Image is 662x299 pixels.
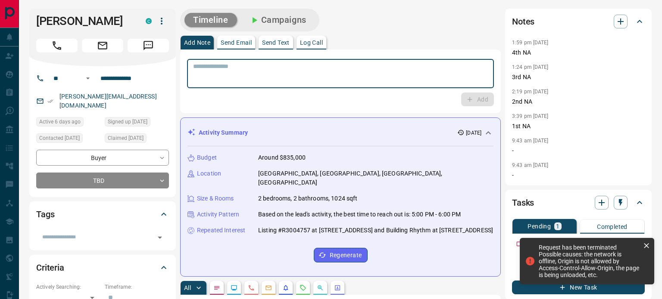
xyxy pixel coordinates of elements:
p: 1:59 pm [DATE] [512,40,549,46]
p: 2 bedrooms, 2 bathrooms, 1024 sqft [258,194,357,203]
span: Call [36,39,78,52]
p: Log Call [300,40,323,46]
svg: Notes [213,284,220,291]
p: Add Note [184,40,210,46]
h1: [PERSON_NAME] [36,14,133,28]
div: Tasks [512,192,645,213]
p: Location [197,169,221,178]
p: Actively Searching: [36,283,100,291]
p: Based on the lead's activity, the best time to reach out is: 5:00 PM - 6:00 PM [258,210,461,219]
button: Open [154,231,166,244]
p: [GEOGRAPHIC_DATA], [GEOGRAPHIC_DATA], [GEOGRAPHIC_DATA], [GEOGRAPHIC_DATA] [258,169,493,187]
svg: Opportunities [317,284,324,291]
div: Tue Aug 05 2025 [105,117,169,129]
span: Contacted [DATE] [39,134,80,142]
div: TBD [36,173,169,188]
button: New Task [512,281,645,294]
span: Message [128,39,169,52]
button: Timeline [184,13,237,27]
h2: Tags [36,207,54,221]
a: [PERSON_NAME][EMAIL_ADDRESS][DOMAIN_NAME] [59,93,157,109]
p: [DATE] [466,129,481,137]
div: Wed Aug 06 2025 [105,133,169,145]
p: Around $835,000 [258,153,306,162]
p: Activity Summary [199,128,248,137]
p: 2:19 pm [DATE] [512,89,549,95]
div: Notes [512,11,645,32]
p: Size & Rooms [197,194,234,203]
p: 3rd NA [512,73,645,82]
p: 1st NA [512,122,645,131]
p: Send Email [221,40,252,46]
p: 4th NA [512,48,645,57]
p: Repeated Interest [197,226,245,235]
p: 1 [556,223,559,229]
p: 1:24 pm [DATE] [512,64,549,70]
span: Active 6 days ago [39,117,81,126]
p: - [512,146,645,155]
div: Wed Aug 06 2025 [36,133,100,145]
h2: Notes [512,15,534,28]
span: Signed up [DATE] [108,117,147,126]
div: Buyer [36,150,169,166]
p: - [512,171,645,180]
button: Open [83,73,93,83]
p: Pending [528,223,551,229]
p: 2nd NA [512,97,645,106]
div: Request has been terminated Possible causes: the network is offline, Origin is not allowed by Acc... [539,244,640,278]
h2: Tasks [512,196,534,210]
svg: Listing Alerts [282,284,289,291]
svg: Agent Actions [334,284,341,291]
div: Tue Aug 05 2025 [36,117,100,129]
p: Listing #R3004757 at [STREET_ADDRESS] and Building Rhythm at [STREET_ADDRESS] [258,226,493,235]
p: Completed [597,224,628,230]
svg: Calls [248,284,255,291]
svg: Requests [300,284,306,291]
div: Criteria [36,257,169,278]
svg: Lead Browsing Activity [231,284,237,291]
div: condos.ca [146,18,152,24]
p: Activity Pattern [197,210,239,219]
p: Budget [197,153,217,162]
svg: Emails [265,284,272,291]
p: 9:43 am [DATE] [512,138,549,144]
p: All [184,285,191,291]
p: Timeframe: [105,283,169,291]
p: Send Text [262,40,290,46]
span: Claimed [DATE] [108,134,144,142]
p: 3:39 pm [DATE] [512,113,549,119]
button: Campaigns [240,13,315,27]
div: Activity Summary[DATE] [187,125,493,141]
h2: Criteria [36,261,64,274]
p: 9:43 am [DATE] [512,162,549,168]
div: Tags [36,204,169,225]
span: Email [82,39,123,52]
button: Regenerate [314,248,368,262]
svg: Email Verified [47,98,53,104]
